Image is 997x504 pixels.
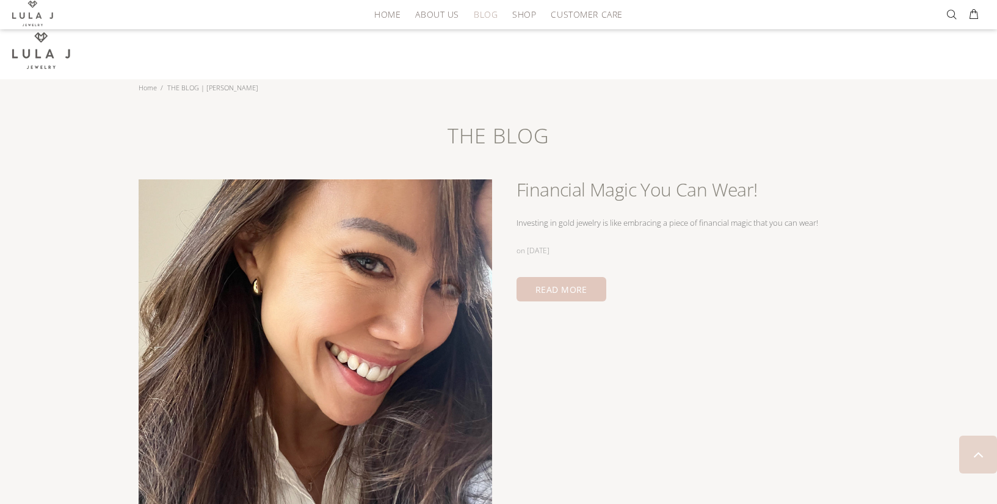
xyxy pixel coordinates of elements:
[517,217,859,229] div: Investing in gold jewelry is like embracing a piece of financial magic that you can wear!
[517,178,758,202] a: Financial Magic You Can Wear!
[543,5,622,24] a: CUSTOMER CARE
[408,5,466,24] a: ABOUT US
[512,10,536,19] span: SHOP
[367,5,408,24] a: HOME
[466,5,505,24] a: BLOG
[959,436,997,473] a: BACK TO TOP
[517,245,549,257] div: on [DATE]
[374,10,401,19] span: HOME
[474,10,498,19] span: BLOG
[415,10,459,19] span: ABOUT US
[517,277,606,301] a: READ MORE
[139,83,157,92] a: Home
[139,122,859,179] h1: THE BLOG
[161,79,262,96] li: THE BLOG | [PERSON_NAME]
[551,10,622,19] span: CUSTOMER CARE
[505,5,543,24] a: SHOP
